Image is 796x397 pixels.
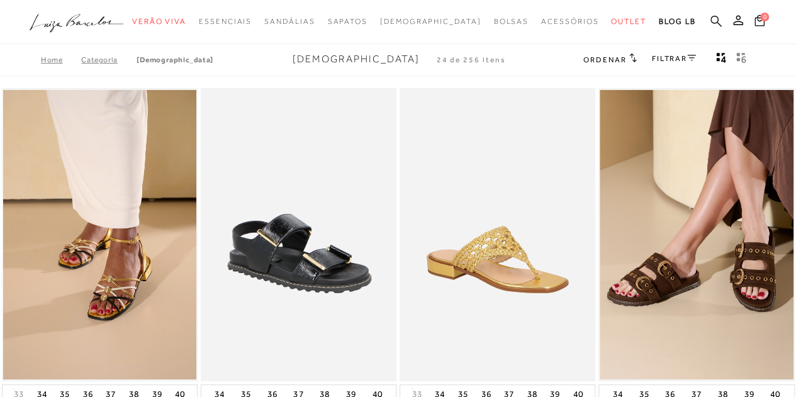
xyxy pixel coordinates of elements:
[611,17,646,26] span: Outlet
[541,10,598,33] a: categoryNavScreenReaderText
[611,10,646,33] a: categoryNavScreenReaderText
[600,90,793,380] a: PAPETE EM CAMURÇA CAFÉ COM FIVELAS METÁLICAS PAPETE EM CAMURÇA CAFÉ COM FIVELAS METÁLICAS
[81,55,136,64] a: Categoria
[652,54,696,63] a: FILTRAR
[541,17,598,26] span: Acessórios
[600,90,793,380] img: PAPETE EM CAMURÇA CAFÉ COM FIVELAS METÁLICAS
[202,90,395,380] a: PAPETE EM COURO VERNIZ PRETO COM SOLADO TRATORADO PAPETE EM COURO VERNIZ PRETO COM SOLADO TRATORADO
[327,10,367,33] a: categoryNavScreenReaderText
[659,10,695,33] a: BLOG LB
[732,52,750,68] button: gridText6Desc
[293,53,420,65] span: [DEMOGRAPHIC_DATA]
[401,90,594,380] a: SANDÁLIA RASTEIRA EM METALIZADO OURO COM TIRAS TRAMADAS SANDÁLIA RASTEIRA EM METALIZADO OURO COM ...
[264,17,315,26] span: Sandálias
[401,90,594,380] img: SANDÁLIA RASTEIRA EM METALIZADO OURO COM TIRAS TRAMADAS
[659,17,695,26] span: BLOG LB
[41,55,81,64] a: Home
[3,90,196,380] a: SANDÁLIA RASTEIRA EM COURO DOURADO COM TIRAS MULTICOR SANDÁLIA RASTEIRA EM COURO DOURADO COM TIRA...
[380,10,481,33] a: noSubCategoriesText
[202,90,395,380] img: PAPETE EM COURO VERNIZ PRETO COM SOLADO TRATORADO
[493,10,529,33] a: categoryNavScreenReaderText
[264,10,315,33] a: categoryNavScreenReaderText
[751,14,768,31] button: 0
[199,10,252,33] a: categoryNavScreenReaderText
[493,17,529,26] span: Bolsas
[380,17,481,26] span: [DEMOGRAPHIC_DATA]
[137,55,213,64] a: [DEMOGRAPHIC_DATA]
[132,10,186,33] a: categoryNavScreenReaderText
[437,55,506,64] span: 24 de 256 itens
[3,90,196,380] img: SANDÁLIA RASTEIRA EM COURO DOURADO COM TIRAS MULTICOR
[132,17,186,26] span: Verão Viva
[712,52,730,68] button: Mostrar 4 produtos por linha
[760,13,769,21] span: 0
[583,55,626,64] span: Ordenar
[327,17,367,26] span: Sapatos
[199,17,252,26] span: Essenciais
